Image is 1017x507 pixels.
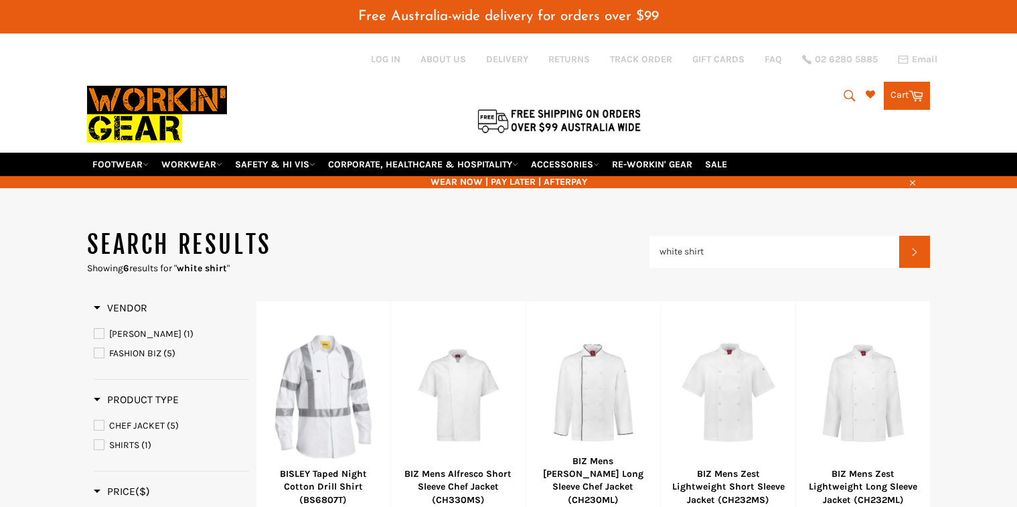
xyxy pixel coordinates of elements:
[87,76,227,152] img: Workin Gear leaders in Workwear, Safety Boots, PPE, Uniforms. Australia's No.1 in Workwear
[692,53,745,66] a: GIFT CARDS
[94,485,150,498] h3: Price($)
[548,53,590,66] a: RETURNS
[230,153,321,176] a: SAFETY & HI VIS
[167,420,179,431] span: (5)
[94,346,249,361] a: FASHION BIZ
[163,348,175,359] span: (5)
[534,455,652,506] div: BIZ Mens [PERSON_NAME] Long Sleeve Chef Jacket (CH230ML)
[815,55,878,64] span: 02 6280 5885
[156,153,228,176] a: WORKWEAR
[804,467,922,506] div: BIZ Mens Zest Lightweight Long Sleeve Jacket (CH232ML)
[135,485,150,498] span: ($)
[109,348,161,359] span: FASHION BIZ
[264,467,382,506] div: BISLEY Taped Night Cotton Drill Shirt (BS6807T)
[526,153,605,176] a: ACCESSORIES
[323,153,524,176] a: CORPORATE, HEALTHCARE & HOSPITALITY
[607,153,698,176] a: RE-WORKIN' GEAR
[486,53,528,66] a: DELIVERY
[87,228,649,262] h1: Search results
[94,438,249,453] a: SHIRTS
[94,327,249,342] a: BISLEY
[183,328,193,340] span: (1)
[141,439,151,451] span: (1)
[87,262,649,275] p: Showing results for " "
[649,236,900,268] input: Search
[94,301,147,314] span: Vendor
[109,420,165,431] span: CHEF JACKET
[884,82,930,110] a: Cart
[177,263,227,274] strong: white shirt
[475,106,643,135] img: Flat $9.95 shipping Australia wide
[610,53,672,66] a: TRACK ORDER
[123,263,129,274] strong: 6
[670,467,787,506] div: BIZ Mens Zest Lightweight Short Sleeve Jacket (CH232MS)
[400,467,518,506] div: BIZ Mens Alfresco Short Sleeve Chef Jacket (CH330MS)
[358,9,659,23] span: Free Australia-wide delivery for orders over $99
[94,301,147,315] h3: Vendor
[700,153,732,176] a: SALE
[94,485,150,498] span: Price
[802,55,878,64] a: 02 6280 5885
[898,54,937,65] a: Email
[371,54,400,65] a: Log in
[765,53,782,66] a: FAQ
[420,53,466,66] a: ABOUT US
[87,153,154,176] a: FOOTWEAR
[94,393,179,407] h3: Product Type
[912,55,937,64] span: Email
[87,175,931,188] span: WEAR NOW | PAY LATER | AFTERPAY
[109,328,181,340] span: [PERSON_NAME]
[109,439,139,451] span: SHIRTS
[94,419,249,433] a: CHEF JACKET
